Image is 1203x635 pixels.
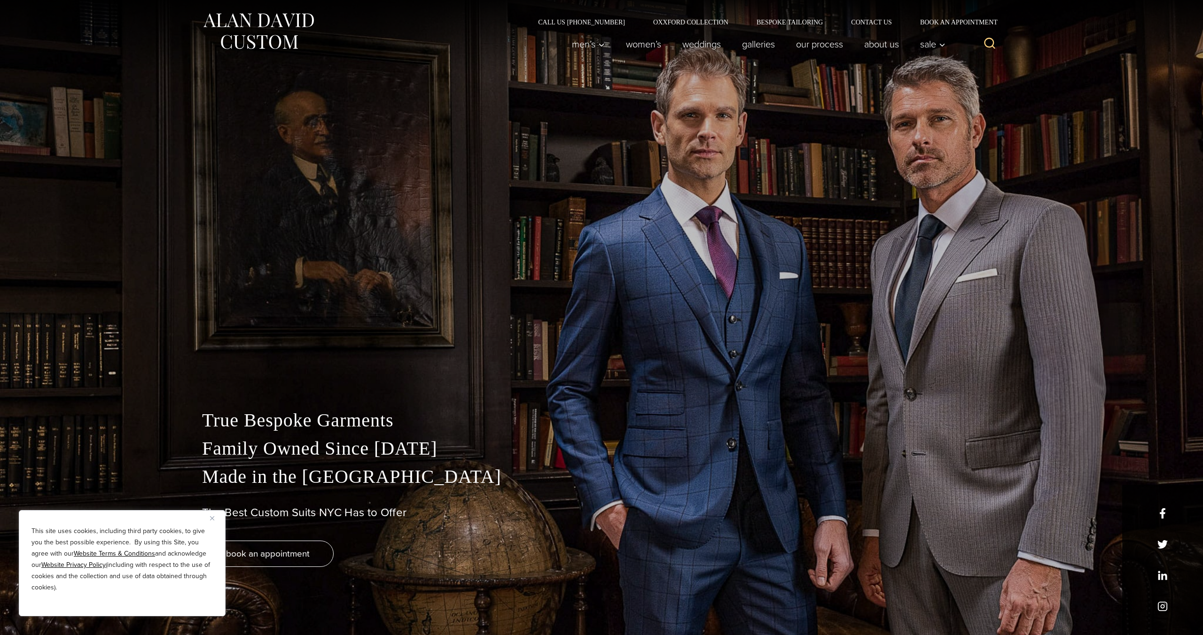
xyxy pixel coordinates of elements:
[202,10,315,52] img: Alan David Custom
[202,406,1001,491] p: True Bespoke Garments Family Owned Since [DATE] Made in the [GEOGRAPHIC_DATA]
[202,506,1001,519] h1: The Best Custom Suits NYC Has to Offer
[672,35,732,54] a: weddings
[31,526,213,593] p: This site uses cookies, including third party cookies, to give you the best possible experience. ...
[572,39,605,49] span: Men’s
[562,35,951,54] nav: Primary Navigation
[742,19,837,25] a: Bespoke Tailoring
[786,35,854,54] a: Our Process
[1157,539,1168,550] a: x/twitter
[920,39,945,49] span: Sale
[210,512,221,524] button: Close
[1157,508,1168,519] a: facebook
[74,549,155,558] a: Website Terms & Conditions
[524,19,639,25] a: Call Us [PHONE_NUMBER]
[1157,570,1168,581] a: linkedin
[1157,601,1168,612] a: instagram
[837,19,906,25] a: Contact Us
[41,560,106,570] a: Website Privacy Policy
[732,35,786,54] a: Galleries
[906,19,1001,25] a: Book an Appointment
[202,541,334,567] a: book an appointment
[978,33,1001,55] button: View Search Form
[854,35,910,54] a: About Us
[639,19,742,25] a: Oxxford Collection
[210,516,214,520] img: Close
[616,35,672,54] a: Women’s
[524,19,1001,25] nav: Secondary Navigation
[226,547,310,560] span: book an appointment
